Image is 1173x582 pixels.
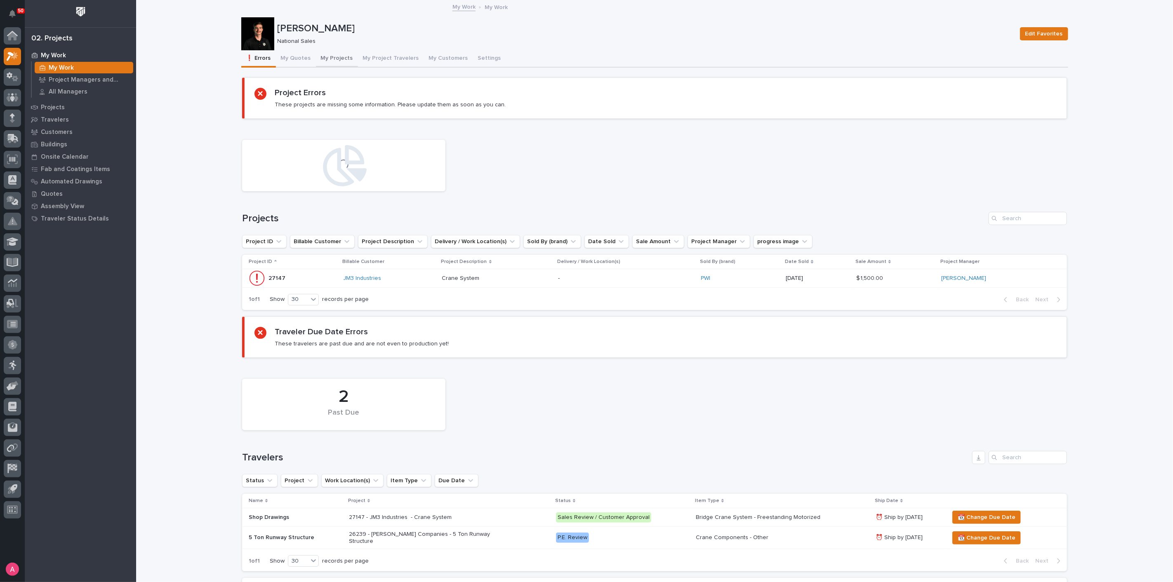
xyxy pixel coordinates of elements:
[997,296,1032,303] button: Back
[997,557,1032,565] button: Back
[387,474,431,487] button: Item Type
[41,178,102,185] p: Automated Drawings
[242,551,266,571] p: 1 of 1
[249,257,272,266] p: Project ID
[41,104,65,111] p: Projects
[242,289,266,310] p: 1 of 1
[876,514,942,521] p: ⏰ Ship by [DATE]
[4,561,21,578] button: users-avatar
[342,257,384,266] p: Billable Customer
[269,273,287,282] p: 27147
[41,141,67,148] p: Buildings
[270,558,285,565] p: Show
[49,88,87,96] p: All Managers
[41,129,73,136] p: Customers
[1020,27,1068,40] button: Edit Favorites
[275,340,449,347] p: These travelers are past due and are not even to production yet!
[958,512,1015,522] span: 📆 Change Due Date
[290,235,355,248] button: Billable Customer
[989,451,1067,464] input: Search
[786,275,850,282] p: [DATE]
[485,2,508,11] p: My Work
[1035,296,1053,303] span: Next
[242,452,969,464] h1: Travelers
[424,50,473,68] button: My Customers
[41,52,66,59] p: My Work
[275,88,326,98] h2: Project Errors
[358,235,428,248] button: Project Description
[31,34,73,43] div: 02. Projects
[700,257,736,266] p: Sold By (brand)
[242,527,1067,549] tr: 5 Ton Runway Structure26239 - [PERSON_NAME] Companies - 5 Ton Runway StructureP.E. ReviewCrane Co...
[25,113,136,126] a: Travelers
[695,496,719,505] p: Item Type
[584,235,629,248] button: Date Sold
[856,273,885,282] p: $ 1,500.00
[875,496,898,505] p: Ship Date
[275,101,506,108] p: These projects are missing some information. Please update them as soon as you can.
[523,235,581,248] button: Sold By (brand)
[952,511,1021,524] button: 📆 Change Due Date
[316,50,358,68] button: My Projects
[256,387,431,407] div: 2
[270,296,285,303] p: Show
[249,496,263,505] p: Name
[442,273,481,282] p: Crane System
[242,269,1067,287] tr: 2714727147 JM3 Industries Crane SystemCrane System -PWI [DATE]$ 1,500.00$ 1,500.00 [PERSON_NAME]
[25,101,136,113] a: Projects
[25,49,136,61] a: My Work
[1011,296,1029,303] span: Back
[322,558,369,565] p: records per page
[632,235,684,248] button: Sale Amount
[25,150,136,163] a: Onsite Calendar
[754,235,813,248] button: progress image
[343,275,381,282] a: JM3 Industries
[556,533,589,543] div: P.E. Review
[256,408,431,426] div: Past Due
[18,8,24,14] p: 50
[242,235,287,248] button: Project ID
[32,86,136,97] a: All Managers
[25,126,136,138] a: Customers
[435,474,478,487] button: Due Date
[41,215,109,223] p: Traveler Status Details
[41,153,89,161] p: Onsite Calendar
[958,533,1015,543] span: 📆 Change Due Date
[25,188,136,200] a: Quotes
[688,235,750,248] button: Project Manager
[32,62,136,73] a: My Work
[49,64,74,72] p: My Work
[41,190,63,198] p: Quotes
[288,295,308,304] div: 30
[41,116,69,124] p: Travelers
[25,212,136,225] a: Traveler Status Details
[876,534,942,541] p: ⏰ Ship by [DATE]
[249,514,342,521] p: Shop Drawings
[1011,557,1029,565] span: Back
[25,163,136,175] a: Fab and Coatings Items
[1035,557,1053,565] span: Next
[32,74,136,85] a: Project Managers and Engineers
[941,275,986,282] a: [PERSON_NAME]
[431,235,520,248] button: Delivery / Work Location(s)
[242,213,985,225] h1: Projects
[276,50,316,68] button: My Quotes
[555,496,571,505] p: Status
[556,512,651,523] div: Sales Review / Customer Approval
[4,5,21,22] button: Notifications
[855,257,886,266] p: Sale Amount
[25,138,136,150] a: Buildings
[281,474,318,487] button: Project
[785,257,809,266] p: Date Sold
[49,76,130,84] p: Project Managers and Engineers
[989,212,1067,225] input: Search
[73,4,88,19] img: Workspace Logo
[1025,29,1063,39] span: Edit Favorites
[473,50,506,68] button: Settings
[348,496,365,505] p: Project
[278,38,1010,45] p: National Sales
[41,166,110,173] p: Fab and Coatings Items
[242,474,278,487] button: Status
